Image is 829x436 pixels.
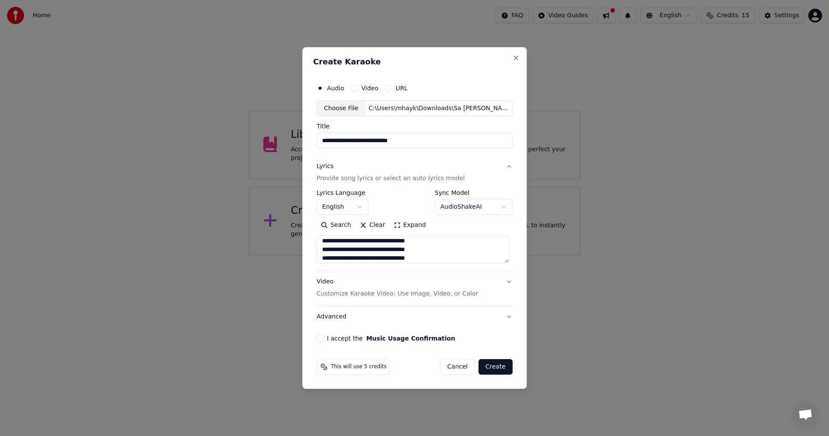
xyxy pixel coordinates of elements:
button: Advanced [316,306,513,328]
div: Choose File [317,101,365,116]
span: This will use 5 credits [331,363,386,370]
button: Create [478,359,513,375]
div: C:\Users\mhayk\Downloads\Sa [PERSON_NAME] Makikita - [PERSON_NAME].m4a [365,104,512,113]
label: URL [396,85,408,91]
button: LyricsProvide song lyrics or select an auto lyrics model [316,156,513,190]
button: Clear [355,219,389,232]
label: Video [361,85,378,91]
div: Lyrics [316,162,333,171]
p: Provide song lyrics or select an auto lyrics model [316,175,465,183]
button: VideoCustomize Karaoke Video: Use Image, Video, or Color [316,271,513,306]
label: Sync Model [435,190,513,196]
label: I accept the [327,335,455,341]
label: Title [316,124,513,130]
h2: Create Karaoke [313,58,516,66]
button: Expand [389,219,430,232]
button: I accept the [366,335,455,341]
div: Video [316,278,478,299]
button: Search [316,219,355,232]
div: LyricsProvide song lyrics or select an auto lyrics model [316,190,513,271]
label: Lyrics Language [316,190,368,196]
button: Cancel [440,359,475,375]
label: Audio [327,85,344,91]
p: Customize Karaoke Video: Use Image, Video, or Color [316,290,478,298]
